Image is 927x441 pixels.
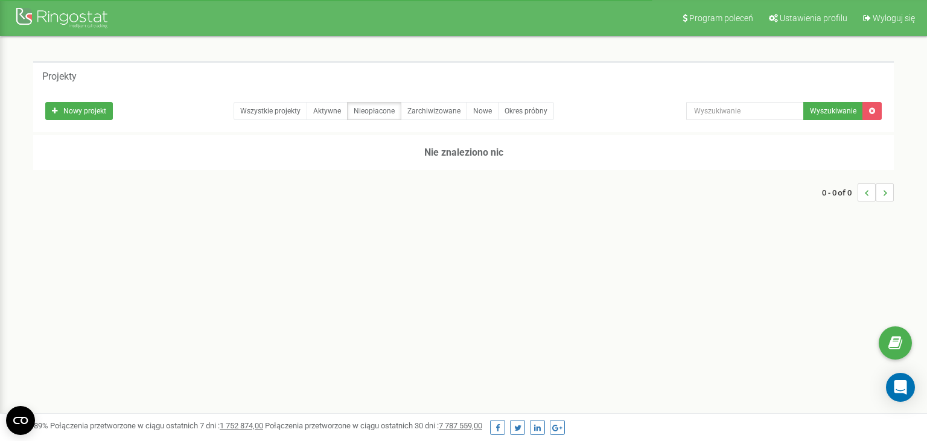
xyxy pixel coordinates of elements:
[780,13,847,23] span: Ustawienia profilu
[873,13,915,23] span: Wyloguj się
[45,102,113,120] a: Nowy projekt
[822,183,858,201] span: 0 - 0 of 0
[234,102,307,120] a: Wszystkie projekty
[467,102,499,120] a: Nowe
[689,13,753,23] span: Program poleceń
[803,102,863,120] button: Wyszukiwanie
[439,421,482,430] u: 7 787 559,00
[42,71,77,82] h5: Projekty
[347,102,401,120] a: Nieopłacone
[686,102,804,120] input: Wyszukiwanie
[6,406,35,435] button: Open CMP widget
[33,135,894,170] h3: Nie znaleziono nic
[498,102,554,120] a: Okres próbny
[886,373,915,402] div: Open Intercom Messenger
[220,421,263,430] u: 1 752 874,00
[265,421,482,430] span: Połączenia przetworzone w ciągu ostatnich 30 dni :
[307,102,348,120] a: Aktywne
[401,102,467,120] a: Zarchiwizowane
[822,171,894,214] nav: ...
[50,421,263,430] span: Połączenia przetworzone w ciągu ostatnich 7 dni :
